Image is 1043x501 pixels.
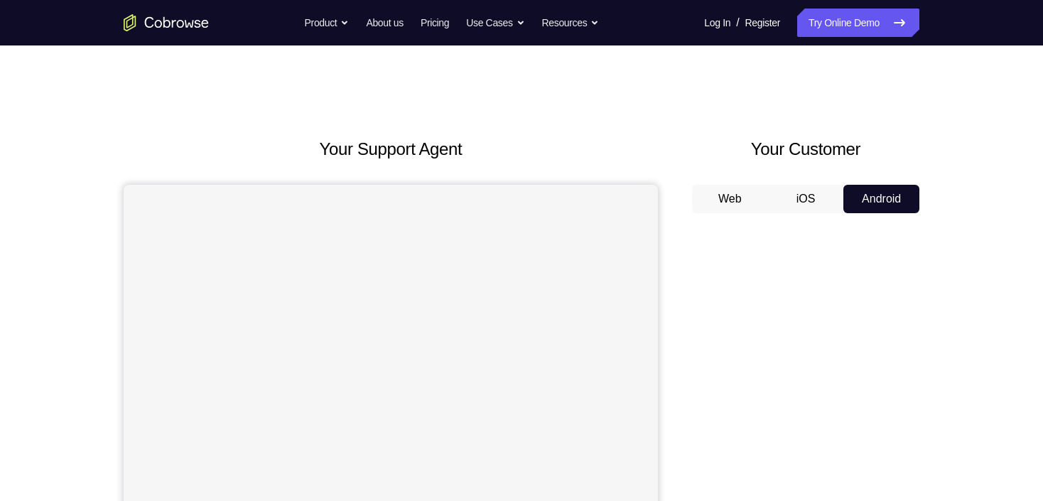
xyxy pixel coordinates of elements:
button: Android [843,185,919,213]
h2: Your Customer [692,136,919,162]
button: Use Cases [466,9,524,37]
button: Web [692,185,768,213]
a: Register [745,9,780,37]
button: Product [305,9,350,37]
a: Try Online Demo [797,9,919,37]
a: Pricing [421,9,449,37]
span: / [736,14,739,31]
button: iOS [768,185,844,213]
h2: Your Support Agent [124,136,658,162]
a: Log In [704,9,730,37]
a: About us [366,9,403,37]
button: Resources [542,9,600,37]
a: Go to the home page [124,14,209,31]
